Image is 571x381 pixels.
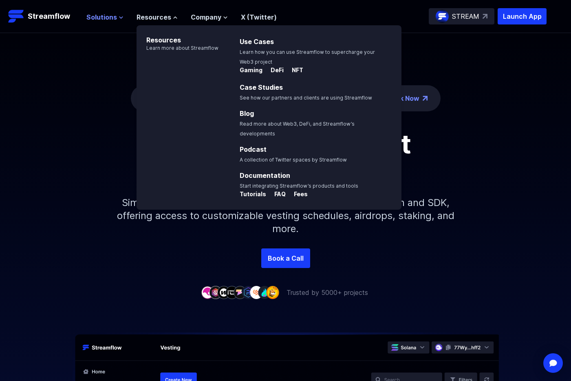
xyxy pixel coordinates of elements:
[102,131,469,183] h1: Token management infrastructure
[240,38,274,46] a: Use Cases
[498,8,547,24] button: Launch App
[483,14,487,19] img: top-right-arrow.svg
[268,191,287,199] a: FAQ
[191,12,228,22] button: Company
[242,286,255,299] img: company-6
[8,8,78,24] a: Streamflow
[137,25,218,45] p: Resources
[209,286,222,299] img: company-2
[266,286,279,299] img: company-9
[8,8,24,24] img: Streamflow Logo
[240,109,254,117] a: Blog
[240,183,358,189] span: Start integrating Streamflow’s products and tools
[287,288,368,297] p: Trusted by 5000+ projects
[137,12,178,22] button: Resources
[86,12,123,22] button: Solutions
[268,190,286,198] p: FAQ
[240,121,355,137] span: Read more about Web3, DeFi, and Streamflow’s developments
[264,66,284,74] p: DeFi
[264,67,285,75] a: DeFi
[240,157,347,163] span: A collection of Twitter spaces by Streamflow
[86,12,117,22] span: Solutions
[191,12,221,22] span: Company
[240,66,262,74] p: Gaming
[543,353,563,373] div: Open Intercom Messenger
[287,191,308,199] a: Fees
[241,13,277,21] a: X (Twitter)
[258,286,271,299] img: company-8
[261,248,310,268] a: Book a Call
[137,45,218,51] p: Learn more about Streamflow
[436,10,449,23] img: streamflow-logo-circle.png
[240,191,268,199] a: Tutorials
[240,145,267,153] a: Podcast
[217,286,230,299] img: company-3
[240,83,283,91] a: Case Studies
[28,11,70,22] p: Streamflow
[234,286,247,299] img: company-5
[110,183,461,248] p: Simplify your token distribution with Streamflow's Application and SDK, offering access to custom...
[423,96,428,101] img: top-right-arrow.png
[240,190,266,198] p: Tutorials
[452,11,479,21] p: STREAM
[240,49,375,65] span: Learn how you can use Streamflow to supercharge your Web3 project
[225,286,238,299] img: company-4
[285,66,303,74] p: NFT
[287,190,308,198] p: Fees
[240,95,372,101] span: See how our partners and clients are using Streamflow
[250,286,263,299] img: company-7
[240,171,290,179] a: Documentation
[201,286,214,299] img: company-1
[137,12,171,22] span: Resources
[240,67,264,75] a: Gaming
[429,8,494,24] a: STREAM
[285,67,303,75] a: NFT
